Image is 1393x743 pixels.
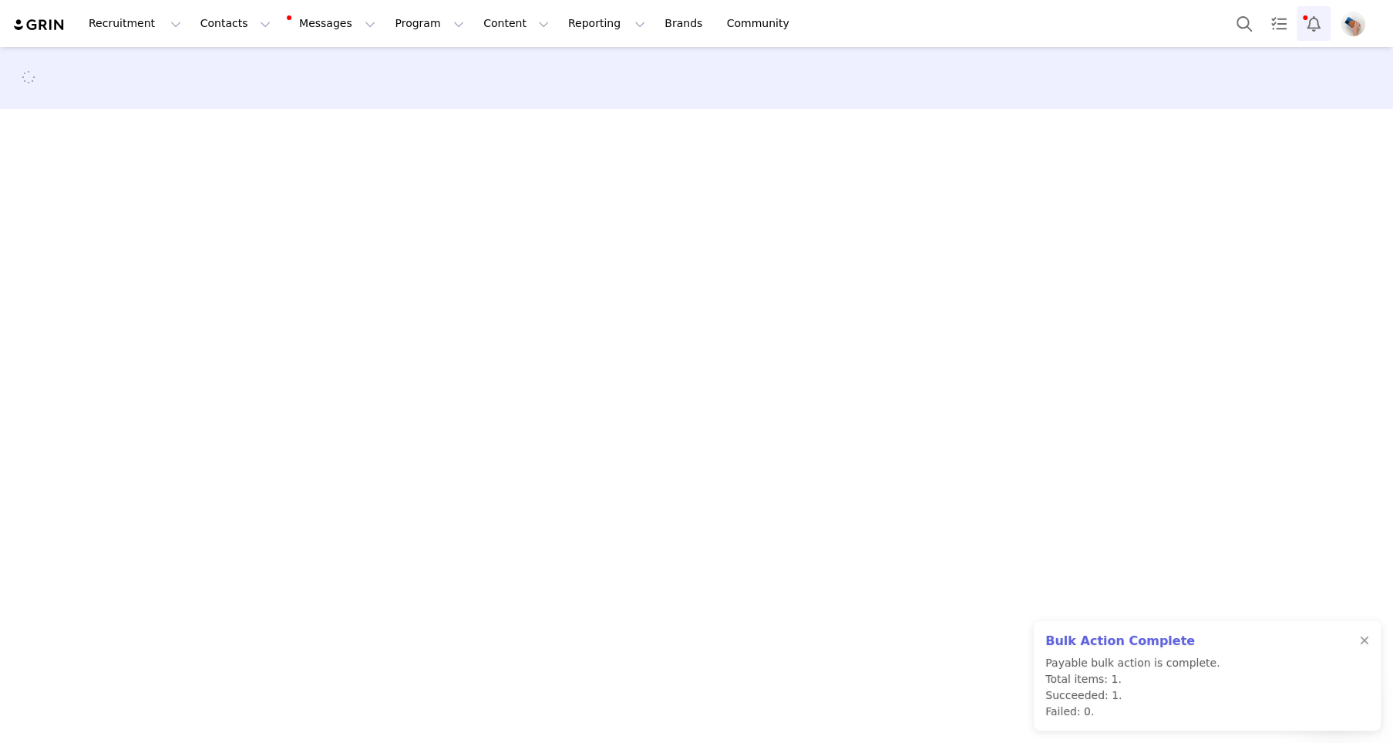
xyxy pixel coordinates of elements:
[281,6,385,41] button: Messages
[474,6,558,41] button: Content
[655,6,716,41] a: Brands
[559,6,654,41] button: Reporting
[1341,12,1365,36] img: 7a043e49-c13d-400d-ac6c-68a8aea09f5f.jpg
[12,18,66,32] img: grin logo
[1227,6,1261,41] button: Search
[718,6,806,41] a: Community
[79,6,190,41] button: Recruitment
[1297,6,1331,41] button: Notifications
[1262,6,1296,41] a: Tasks
[385,6,473,41] button: Program
[1045,632,1220,650] h2: Bulk Action Complete
[1331,12,1381,36] button: Profile
[1045,655,1220,720] p: Payable bulk action is complete. Total items: 1. Succeeded: 1. Failed: 0.
[191,6,280,41] button: Contacts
